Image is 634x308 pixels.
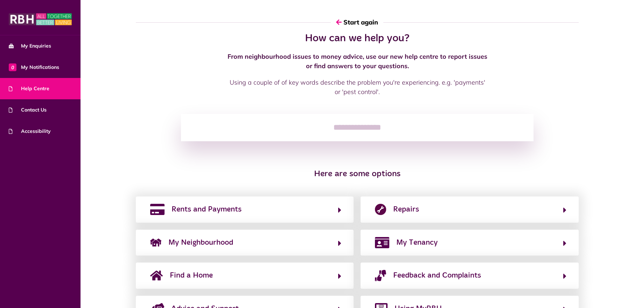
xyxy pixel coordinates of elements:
[375,237,389,248] img: my-tenancy.png
[136,169,578,179] h3: Here are some options
[9,85,49,92] span: Help Centre
[375,204,386,215] img: report-repair.png
[9,12,72,26] img: MyRBH
[228,52,487,70] strong: From neighbourhood issues to money advice, use our new help centre to report issues or find answe...
[9,106,47,114] span: Contact Us
[373,270,566,281] button: Feedback and Complaints
[150,270,163,281] img: home-solid.svg
[9,63,16,71] span: 0
[170,270,213,281] span: Find a Home
[226,78,489,96] p: Using a couple of of key words describe the problem you're experiencing. e.g. 'payments' or 'pest...
[168,237,233,248] span: My Neighbourhood
[373,237,566,249] button: My Tenancy
[393,270,481,281] span: Feedback and Complaints
[393,204,419,215] span: Repairs
[9,42,51,50] span: My Enquiries
[172,204,242,215] span: Rents and Payments
[148,237,341,249] button: My Neighbourhood
[375,270,386,281] img: complaints.png
[226,32,489,45] h2: How can we help you?
[9,64,59,71] span: My Notifications
[150,237,161,248] img: neighborhood.png
[396,237,438,248] span: My Tenancy
[148,270,341,281] button: Find a Home
[148,203,341,215] button: Rents and Payments
[9,128,51,135] span: Accessibility
[331,12,383,32] button: Start again
[373,203,566,215] button: Repairs
[150,204,165,215] img: rents-payments.png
